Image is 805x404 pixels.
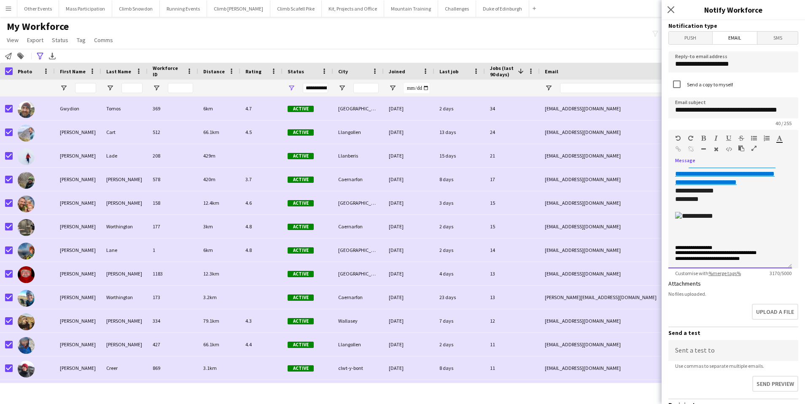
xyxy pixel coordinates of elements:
[18,125,35,142] img: Tom Cart
[384,286,434,309] div: [DATE]
[333,215,384,238] div: Caernarfon
[322,0,384,17] button: Kit, Projects and Office
[288,200,314,206] span: Active
[333,120,384,144] div: Llangollen
[540,168,708,191] div: [EMAIL_ADDRESS][DOMAIN_NAME]
[288,365,314,372] span: Active
[18,290,35,307] img: Kate Worthington
[384,238,434,262] div: [DATE]
[3,51,13,61] app-action-btn: Notify workforce
[240,120,283,144] div: 4.5
[333,356,384,380] div: clwt-y-bont
[112,0,160,17] button: Climb Snowdon
[751,145,757,152] button: Fullscreen
[384,168,434,191] div: [DATE]
[288,271,314,277] span: Active
[18,313,35,330] img: Leon Perkins
[148,120,198,144] div: 512
[270,0,322,17] button: Climb Scafell Pike
[203,153,215,159] span: 429m
[55,120,101,144] div: [PERSON_NAME]
[55,309,101,332] div: [PERSON_NAME]
[738,145,744,152] button: Paste as plain text
[148,168,198,191] div: 578
[438,0,476,17] button: Challenges
[203,176,215,182] span: 420m
[540,215,708,238] div: [EMAIL_ADDRESS][DOMAIN_NAME]
[55,238,101,262] div: [PERSON_NAME]
[434,168,485,191] div: 8 days
[668,363,771,369] span: Use commas to separate multiple emails.
[485,97,540,120] div: 34
[101,120,148,144] div: Cart
[675,135,681,142] button: Undo
[55,286,101,309] div: [PERSON_NAME]
[540,309,708,332] div: [EMAIL_ADDRESS][DOMAIN_NAME]
[738,135,744,142] button: Strikethrough
[540,120,708,144] div: [EMAIL_ADDRESS][DOMAIN_NAME]
[148,262,198,285] div: 1183
[434,120,485,144] div: 13 days
[18,195,35,212] img: Rob Laing
[3,35,22,45] a: View
[91,35,116,45] a: Comms
[288,224,314,230] span: Active
[333,286,384,309] div: Caernarfon
[485,309,540,332] div: 12
[434,191,485,214] div: 3 days
[153,84,160,92] button: Open Filter Menu
[404,83,429,93] input: Joined Filter Input
[52,36,68,44] span: Status
[540,238,708,262] div: [EMAIL_ADDRESS][DOMAIN_NAME]
[726,135,732,142] button: Underline
[384,356,434,380] div: [DATE]
[338,68,348,75] span: City
[55,262,101,285] div: [PERSON_NAME]
[148,356,198,380] div: 869
[203,129,219,135] span: 66.1km
[288,129,314,136] span: Active
[757,32,798,44] span: SMS
[708,270,741,276] a: %merge tags%
[148,144,198,167] div: 208
[288,68,304,75] span: Status
[240,380,283,403] div: 4.3
[288,84,295,92] button: Open Filter Menu
[288,294,314,301] span: Active
[240,191,283,214] div: 4.6
[203,105,213,112] span: 6km
[389,84,396,92] button: Open Filter Menu
[540,262,708,285] div: [EMAIL_ADDRESS][DOMAIN_NAME]
[101,97,148,120] div: Tomos
[485,120,540,144] div: 24
[59,0,112,17] button: Mass Participation
[18,172,35,189] img: Jen Thomas
[384,191,434,214] div: [DATE]
[18,243,35,260] img: Dan Lane
[764,135,770,142] button: Ordered List
[60,68,86,75] span: First Name
[384,144,434,167] div: [DATE]
[47,51,57,61] app-action-btn: Export XLSX
[101,168,148,191] div: [PERSON_NAME]
[101,262,148,285] div: [PERSON_NAME]
[101,356,148,380] div: Creer
[384,309,434,332] div: [DATE]
[207,0,270,17] button: Climb [PERSON_NAME]
[668,291,798,297] div: No files uploaded.
[485,333,540,356] div: 11
[353,83,379,93] input: City Filter Input
[94,36,113,44] span: Comms
[55,168,101,191] div: [PERSON_NAME]
[203,318,219,324] span: 79.1km
[688,135,694,142] button: Redo
[434,97,485,120] div: 2 days
[485,356,540,380] div: 11
[106,84,114,92] button: Open Filter Menu
[101,380,148,403] div: [PERSON_NAME]
[288,153,314,159] span: Active
[668,270,748,276] span: Customise with
[75,83,96,93] input: First Name Filter Input
[240,333,283,356] div: 4.4
[434,286,485,309] div: 23 days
